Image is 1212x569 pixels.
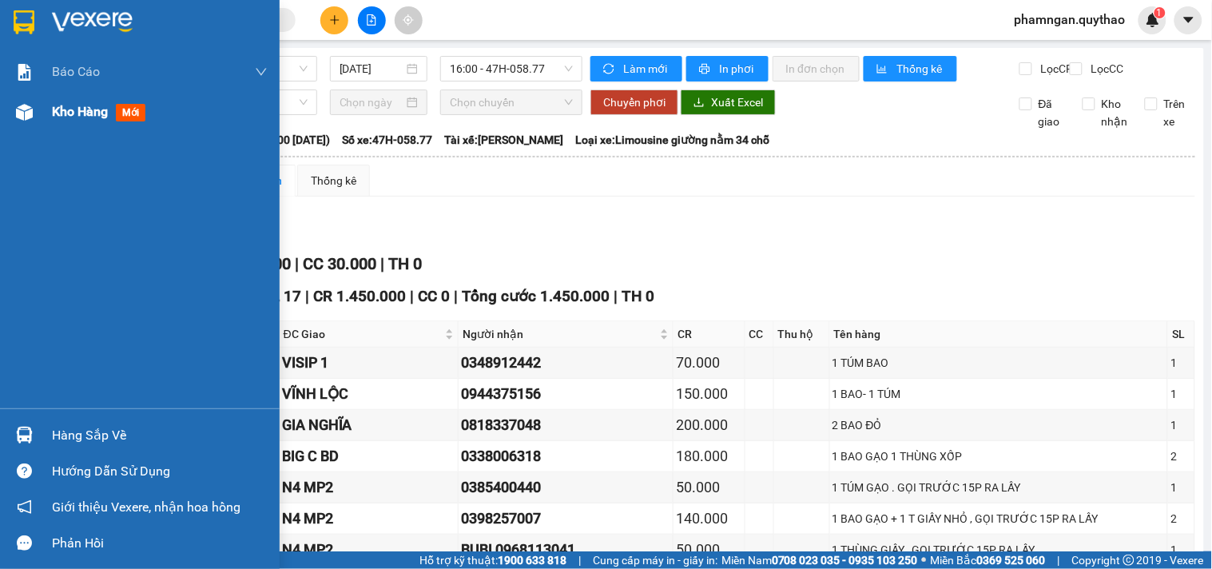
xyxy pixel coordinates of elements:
div: 1 [1170,479,1192,496]
div: 1 BAO GẠO 1 THÙNG XỐP [833,448,1166,465]
div: 1 BAO- 1 TÚM [833,385,1166,403]
th: Thu hộ [774,321,830,348]
div: 1 TÚM GẠO . GỌI TRƯỚC 15P RA LẤY [833,479,1166,496]
span: message [17,535,32,551]
button: printerIn phơi [686,56,769,82]
span: printer [699,63,713,76]
button: file-add [358,6,386,34]
div: 1 [1170,541,1192,559]
img: icon-new-feature [1146,13,1160,27]
span: notification [17,499,32,515]
div: Thống kê [311,172,356,189]
div: 0944375156 [461,383,670,405]
span: download [693,97,705,109]
span: phamngan.quythao [1002,10,1138,30]
span: caret-down [1182,13,1196,27]
span: | [305,287,309,305]
strong: 0369 525 060 [977,554,1046,567]
span: Giới thiệu Vexere, nhận hoa hồng [52,497,240,517]
span: Miền Bắc [931,551,1046,569]
strong: 1900 633 818 [498,554,566,567]
span: Kho nhận [1095,95,1135,130]
span: sync [603,63,617,76]
div: 0338006318 [461,445,670,468]
span: ⚪️ [922,557,927,563]
span: 16:00 - 47H-058.77 [450,57,573,81]
div: 1 TÚM BAO [833,354,1166,372]
span: 1 [1157,7,1162,18]
span: file-add [366,14,377,26]
span: Kho hàng [52,104,108,119]
span: | [410,287,414,305]
div: Hàng sắp về [52,424,268,448]
button: aim [395,6,423,34]
span: Thống kê [896,60,944,78]
span: | [1058,551,1060,569]
span: Hỗ trợ kỹ thuật: [419,551,566,569]
span: down [255,66,268,78]
div: 1 THÙNG GIẤY , GỌI TRƯỚC 15P RA LẤY [833,541,1166,559]
th: CC [745,321,774,348]
button: In đơn chọn [773,56,860,82]
div: N4 MP2 [282,476,455,499]
span: Tài xế: [PERSON_NAME] [444,131,563,149]
span: | [454,287,458,305]
span: | [380,254,384,273]
div: 2 BAO ĐỎ [833,416,1166,434]
th: CR [674,321,745,348]
div: 1 [1170,385,1192,403]
div: 1 [1170,416,1192,434]
span: TH 0 [622,287,654,305]
div: 200.000 [676,414,742,436]
span: CR 1.450.000 [313,287,406,305]
span: Chọn chuyến [450,90,573,114]
span: | [614,287,618,305]
div: 180.000 [676,445,742,468]
button: Chuyển phơi [590,90,678,115]
span: TH 0 [388,254,422,273]
span: question-circle [17,464,32,479]
span: Cung cấp máy in - giấy in: [593,551,717,569]
span: Xuất Excel [711,94,763,111]
div: VĨNH LỘC [282,383,455,405]
span: Lọc CC [1085,60,1127,78]
div: 140.000 [676,507,742,530]
button: syncLàm mới [590,56,682,82]
div: BUBI 0968113041 [461,539,670,561]
img: solution-icon [16,64,33,81]
div: 0398257007 [461,507,670,530]
span: | [578,551,581,569]
div: 0818337048 [461,414,670,436]
button: downloadXuất Excel [681,90,776,115]
input: 11/10/2025 [340,60,404,78]
span: Trên xe [1158,95,1196,130]
img: logo-vxr [14,10,34,34]
span: Lọc CR [1035,60,1076,78]
div: 70.000 [676,352,742,374]
img: warehouse-icon [16,427,33,444]
th: Tên hàng [830,321,1169,348]
img: warehouse-icon [16,104,33,121]
span: aim [403,14,414,26]
span: plus [329,14,340,26]
div: VISIP 1 [282,352,455,374]
span: CC 30.000 [303,254,376,273]
span: copyright [1123,555,1135,566]
div: 0348912442 [461,352,670,374]
input: Chọn ngày [340,94,404,111]
div: 50.000 [676,539,742,561]
div: GIA NGHĨA [282,414,455,436]
span: SL 17 [262,287,301,305]
div: 1 BAO GẠO + 1 T GIẤY NHỎ , GỌI TRƯỚC 15P RA LẤY [833,510,1166,527]
span: ĐC Giao [284,325,442,343]
span: In phơi [719,60,756,78]
span: Miền Nam [721,551,918,569]
sup: 1 [1154,7,1166,18]
span: Báo cáo [52,62,100,82]
div: BIG C BD [282,445,455,468]
span: | [295,254,299,273]
div: 1 [1170,354,1192,372]
span: Làm mới [623,60,670,78]
button: bar-chartThống kê [864,56,957,82]
div: 0385400440 [461,476,670,499]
